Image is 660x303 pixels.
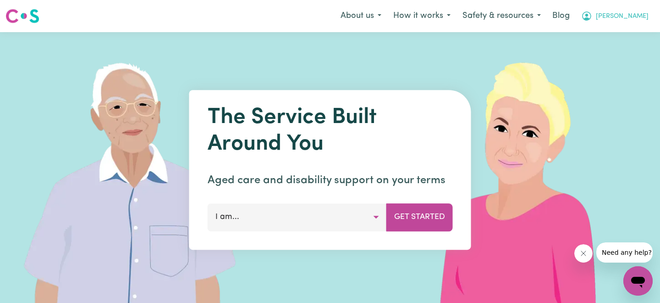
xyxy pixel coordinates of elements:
a: Blog [547,6,575,26]
button: Get Started [386,203,453,231]
span: [PERSON_NAME] [596,11,649,22]
iframe: Close message [574,244,593,263]
button: I am... [208,203,387,231]
button: About us [335,6,387,26]
img: Careseekers logo [5,8,39,24]
button: How it works [387,6,456,26]
button: Safety & resources [456,6,547,26]
p: Aged care and disability support on your terms [208,172,453,189]
a: Careseekers logo [5,6,39,27]
button: My Account [575,6,654,26]
h1: The Service Built Around You [208,105,453,157]
iframe: Message from company [596,242,653,263]
iframe: Button to launch messaging window [623,266,653,296]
